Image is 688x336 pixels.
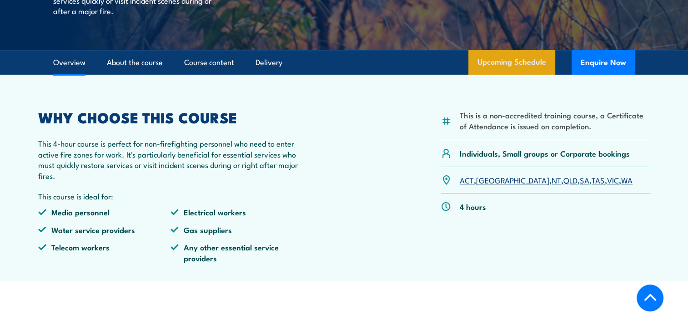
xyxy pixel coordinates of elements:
[171,242,303,263] li: Any other essential service providers
[460,174,474,185] a: ACT
[38,138,304,181] p: This 4-hour course is perfect for non-firefighting personnel who need to enter active fire zones ...
[552,174,561,185] a: NT
[460,148,630,158] p: Individuals, Small groups or Corporate bookings
[38,207,171,217] li: Media personnel
[256,51,282,75] a: Delivery
[38,242,171,263] li: Telecom workers
[607,174,619,185] a: VIC
[171,207,303,217] li: Electrical workers
[38,191,304,201] p: This course is ideal for:
[460,175,633,185] p: , , , , , , ,
[476,174,549,185] a: [GEOGRAPHIC_DATA]
[53,51,85,75] a: Overview
[592,174,605,185] a: TAS
[107,51,163,75] a: About the course
[460,110,650,131] li: This is a non-accredited training course, a Certificate of Attendance is issued on completion.
[38,224,171,235] li: Water service providers
[580,174,589,185] a: SA
[171,224,303,235] li: Gas suppliers
[38,111,304,123] h2: WHY CHOOSE THIS COURSE
[468,50,555,75] a: Upcoming Schedule
[621,174,633,185] a: WA
[563,174,578,185] a: QLD
[184,51,234,75] a: Course content
[460,201,486,212] p: 4 hours
[572,50,635,75] button: Enquire Now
